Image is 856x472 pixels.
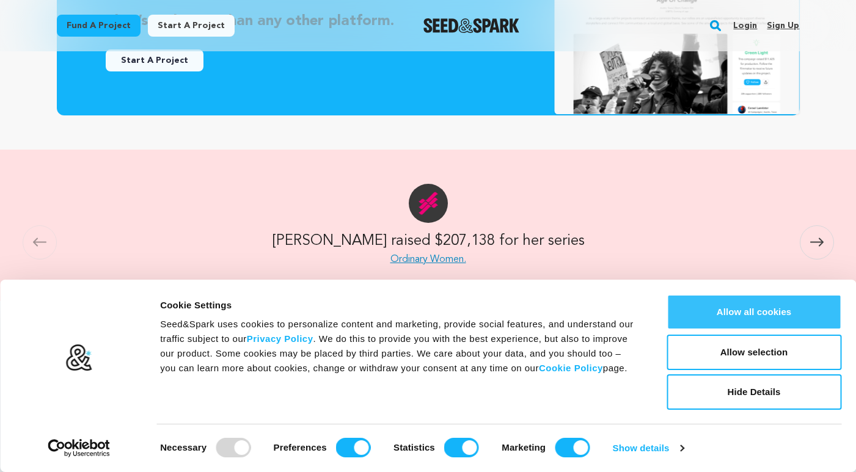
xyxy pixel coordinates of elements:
[613,439,684,457] a: Show details
[106,49,203,71] a: Start A Project
[767,16,799,35] a: Sign up
[274,442,327,452] strong: Preferences
[160,442,207,452] strong: Necessary
[247,333,313,344] a: Privacy Policy
[26,439,133,457] a: Usercentrics Cookiebot - opens in a new window
[160,317,639,376] div: Seed&Spark uses cookies to personalize content and marketing, provide social features, and unders...
[502,442,546,452] strong: Marketing
[423,18,519,33] a: Seed&Spark Homepage
[393,442,435,452] strong: Statistics
[57,15,141,37] a: Fund a project
[272,230,585,252] h2: [PERSON_NAME] raised $207,138 for her series
[539,363,603,373] a: Cookie Policy
[423,18,519,33] img: Seed&Spark Logo Dark Mode
[733,16,757,35] a: Login
[390,255,466,264] a: Ordinary Women.
[148,15,235,37] a: Start a project
[160,298,639,313] div: Cookie Settings
[667,335,841,370] button: Allow selection
[667,374,841,410] button: Hide Details
[65,344,93,372] img: logo
[667,294,841,330] button: Allow all cookies
[159,433,160,434] legend: Consent Selection
[409,184,448,223] img: Ordinary Women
